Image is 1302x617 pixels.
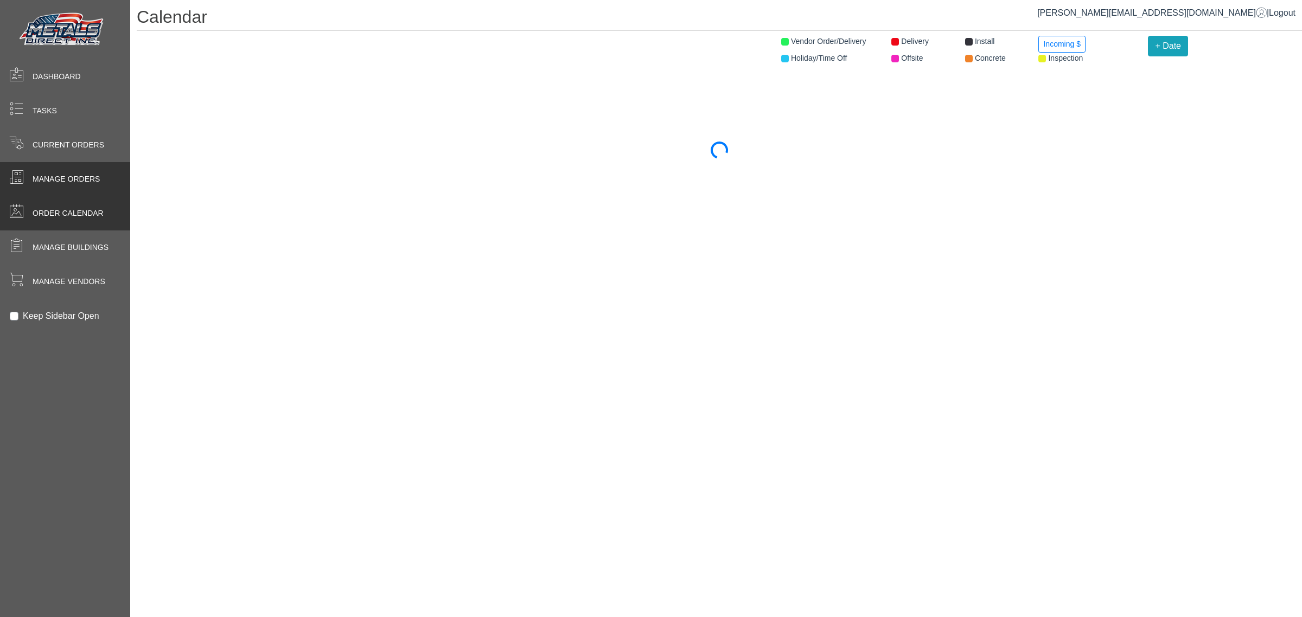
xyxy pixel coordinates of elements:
button: Incoming $ [1038,36,1085,53]
img: Metals Direct Inc Logo [16,10,108,50]
span: Concrete [975,54,1006,62]
span: Current Orders [33,139,104,151]
a: [PERSON_NAME][EMAIL_ADDRESS][DOMAIN_NAME] [1037,8,1267,17]
span: Order Calendar [33,208,104,219]
h1: Calendar [137,7,1302,31]
label: Keep Sidebar Open [23,310,99,323]
span: Vendor Order/Delivery [791,37,866,46]
div: | [1037,7,1295,20]
span: Install [975,37,995,46]
span: Logout [1269,8,1295,17]
span: Delivery [901,37,929,46]
span: Holiday/Time Off [791,54,847,62]
span: Manage Vendors [33,276,105,287]
span: Tasks [33,105,57,117]
span: Manage Orders [33,173,100,185]
span: Dashboard [33,71,81,82]
button: + Date [1148,36,1188,56]
span: Offsite [901,54,923,62]
span: Inspection [1048,54,1083,62]
span: Manage Buildings [33,242,108,253]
